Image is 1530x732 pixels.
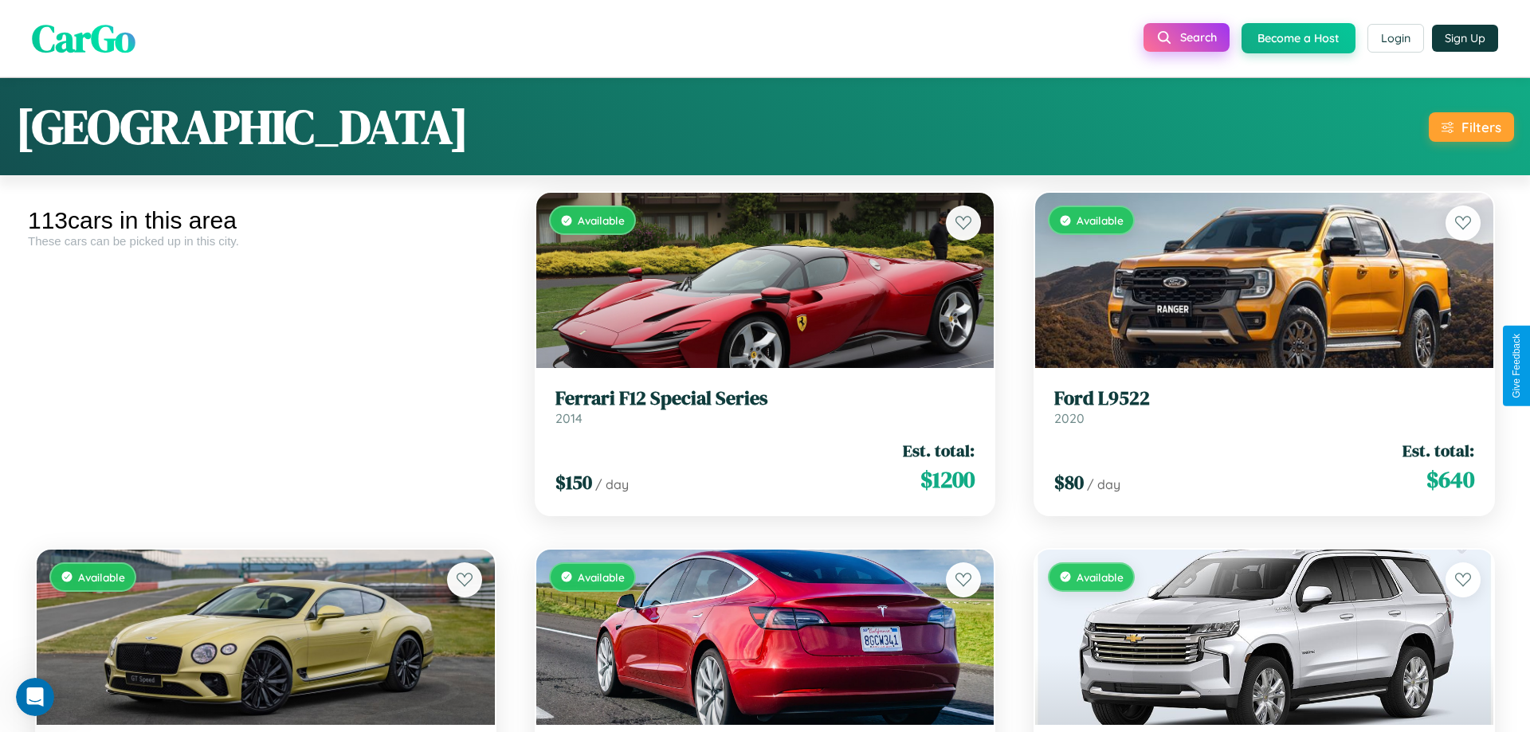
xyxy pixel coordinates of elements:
button: Login [1367,24,1424,53]
span: Available [578,213,625,227]
span: $ 150 [555,469,592,495]
h3: Ford L9522 [1054,387,1474,410]
span: $ 80 [1054,469,1084,495]
span: 2014 [555,410,583,426]
span: / day [1087,476,1120,492]
span: Search [1180,30,1217,45]
span: CarGo [32,12,135,65]
span: $ 1200 [920,464,975,495]
button: Search [1144,23,1230,52]
div: These cars can be picked up in this city. [28,234,504,248]
span: Available [578,570,625,584]
h3: Ferrari F12 Special Series [555,387,975,410]
span: Available [1077,570,1124,584]
a: Ford L95222020 [1054,387,1474,426]
button: Sign Up [1432,25,1498,52]
button: Filters [1429,112,1514,142]
span: Available [1077,213,1124,227]
span: 2020 [1054,410,1085,426]
span: Est. total: [903,439,975,462]
button: Become a Host [1242,23,1355,53]
iframe: Intercom live chat [16,678,54,716]
a: Ferrari F12 Special Series2014 [555,387,975,426]
div: Give Feedback [1511,334,1522,398]
span: Est. total: [1402,439,1474,462]
span: $ 640 [1426,464,1474,495]
div: Filters [1461,119,1501,135]
span: Available [78,570,125,584]
span: / day [595,476,629,492]
h1: [GEOGRAPHIC_DATA] [16,94,469,159]
div: 113 cars in this area [28,207,504,234]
